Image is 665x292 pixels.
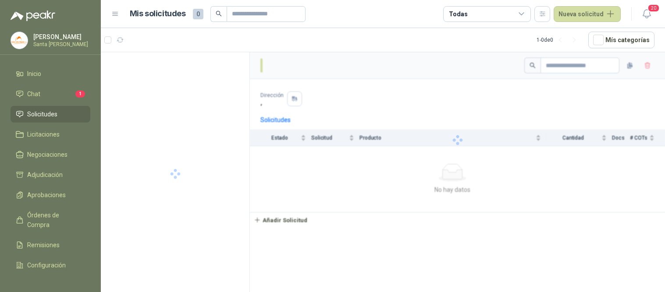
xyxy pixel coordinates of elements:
span: 20 [647,4,660,12]
span: search [216,11,222,17]
span: Inicio [27,69,41,79]
a: Licitaciones [11,126,90,143]
h1: Mis solicitudes [130,7,186,20]
p: Santa [PERSON_NAME] [33,42,88,47]
span: 1 [75,90,85,97]
button: Nueva solicitud [554,6,621,22]
a: Negociaciones [11,146,90,163]
a: Configuración [11,257,90,274]
span: Chat [27,89,40,99]
span: Remisiones [27,240,60,250]
span: Negociaciones [27,150,68,159]
a: Solicitudes [11,106,90,123]
a: Remisiones [11,237,90,253]
span: Órdenes de Compra [27,210,82,230]
p: [PERSON_NAME] [33,34,88,40]
a: Chat1 [11,86,90,102]
span: Solicitudes [27,109,57,119]
a: Inicio [11,65,90,82]
a: Adjudicación [11,166,90,183]
img: Company Logo [11,32,28,49]
button: 20 [639,6,654,22]
button: Mís categorías [588,32,654,48]
div: Todas [449,9,467,19]
a: Órdenes de Compra [11,207,90,233]
span: Licitaciones [27,130,60,139]
span: Adjudicación [27,170,63,180]
a: Aprobaciones [11,187,90,203]
span: Aprobaciones [27,190,66,200]
img: Logo peakr [11,11,55,21]
span: Configuración [27,260,66,270]
div: 1 - 0 de 0 [537,33,581,47]
span: 0 [193,9,203,19]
